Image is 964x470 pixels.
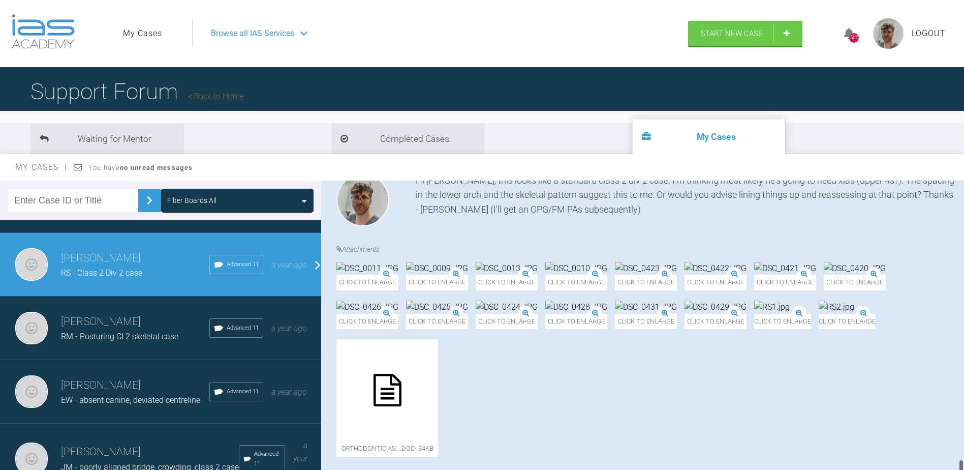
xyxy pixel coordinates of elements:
h3: [PERSON_NAME] [61,250,209,267]
img: DSC_0011.JPG [336,262,398,275]
div: 562 [849,33,859,43]
h3: [PERSON_NAME] [61,313,209,331]
img: DSC_0009.JPG [406,262,468,275]
span: Click to enlarge [336,275,398,290]
img: DSC_0423.JPG [615,262,677,275]
h1: Support Forum [30,74,244,109]
span: Advanced 11 [227,260,259,269]
span: a year ago [271,260,307,270]
span: You have [88,164,193,171]
img: Rohini Babber [15,248,48,281]
strong: no unread messages [120,164,193,171]
img: Rohini Babber [15,312,48,344]
h3: [PERSON_NAME] [61,377,209,394]
span: Click to enlarge [819,314,876,330]
span: Click to enlarge [545,314,607,330]
img: Thomas Friar [336,173,389,226]
img: DSC_0429.JPG [685,301,747,314]
span: Click to enlarge [754,314,811,330]
img: DSC_0421.JPG [754,262,816,275]
span: a year ago [271,324,307,333]
span: Start New Case [701,29,763,38]
img: DSC_0425.JPG [406,301,468,314]
span: Click to enlarge [824,275,886,290]
span: Click to enlarge [476,275,538,290]
li: My Cases [633,120,785,154]
span: Click to enlarge [406,314,468,330]
span: Click to enlarge [754,275,816,290]
span: a year ago [271,387,307,397]
span: Advanced 11 [254,450,281,468]
input: Enter Case ID or Title [8,189,138,212]
img: DSC_0422.JPG [685,262,747,275]
a: Start New Case [688,21,802,46]
span: Click to enlarge [685,275,747,290]
img: DSC_0420.JPG [824,262,886,275]
span: Advanced 11 [227,324,259,333]
img: DSC_0428.JPG [545,301,607,314]
span: EW - absent canine, deviated centreline [61,395,200,405]
h4: Attachments [336,244,956,255]
span: RM - Posturing Cl 2 skeletal case [61,332,178,341]
span: Click to enlarge [685,314,747,330]
div: Hi [PERSON_NAME], this looks like a standard class 2 div 2 case. I'm thinking most likely he's go... [416,173,956,230]
div: Filter Boards: All [167,195,216,206]
span: Click to enlarge [336,314,398,330]
img: DSC_0013.JPG [476,262,538,275]
span: RS - Class 2 Div 2 case [61,268,142,278]
img: logo-light.3e3ef733.png [12,14,75,49]
span: Click to enlarge [615,275,677,290]
span: Click to enlarge [545,275,607,290]
img: RS2.jpg [819,301,854,314]
span: Click to enlarge [406,275,468,290]
span: orthodontic As….doc - 84KB [336,441,438,457]
span: My Cases [15,162,68,172]
img: DSC_0424.JPG [476,301,538,314]
a: Logout [912,27,946,40]
a: Back to Home [188,92,244,101]
img: Rohini Babber [15,375,48,408]
span: Click to enlarge [615,314,677,330]
img: chevronRight.28bd32b0.svg [141,192,158,209]
img: RS1.jpg [754,301,790,314]
img: DSC_0426.JPG [336,301,398,314]
a: My Cases [123,27,162,40]
img: DSC_0431.JPG [615,301,677,314]
span: Advanced 11 [227,387,259,396]
li: Completed Cases [331,123,484,154]
span: Browse all IAS Services [211,27,294,40]
span: Click to enlarge [476,314,538,330]
li: Waiting for Mentor [30,123,183,154]
img: DSC_0010.JPG [545,262,607,275]
h3: [PERSON_NAME] [61,444,239,461]
img: profile.png [873,18,904,49]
